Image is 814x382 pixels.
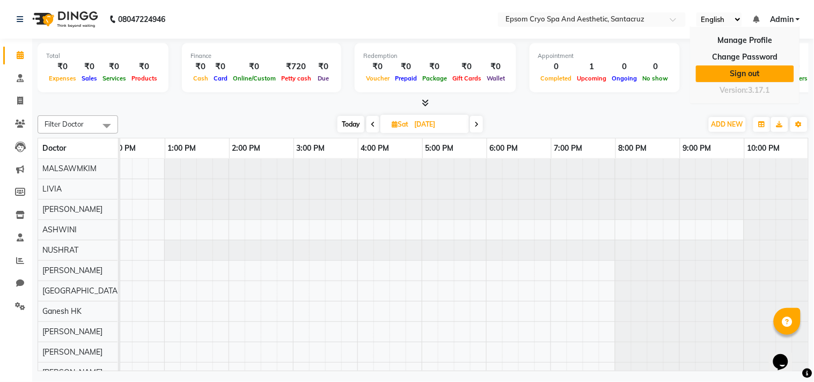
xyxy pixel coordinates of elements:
span: Online/Custom [230,75,278,82]
a: 3:00 PM [294,141,328,156]
span: Filter Doctor [45,120,84,128]
span: Ganesh HK [42,306,82,316]
div: ₹0 [129,61,160,73]
div: ₹0 [79,61,100,73]
div: ₹0 [190,61,211,73]
div: ₹0 [230,61,278,73]
div: Total [46,52,160,61]
span: Wallet [484,75,508,82]
div: 0 [610,61,640,73]
span: Cash [190,75,211,82]
a: Manage Profile [696,32,794,49]
a: 6:00 PM [487,141,521,156]
a: Change Password [696,49,794,65]
span: NUSHRAT [42,245,78,255]
div: Version:3.17.1 [696,83,794,98]
div: ₹0 [450,61,484,73]
span: [PERSON_NAME] [42,204,102,214]
span: Ongoing [610,75,640,82]
span: Upcoming [575,75,610,82]
button: ADD NEW [709,117,746,132]
span: ADD NEW [712,120,743,128]
span: Today [338,116,364,133]
span: Petty cash [278,75,314,82]
span: No show [640,75,671,82]
span: Completed [538,75,575,82]
a: 9:00 PM [680,141,714,156]
span: Gift Cards [450,75,484,82]
span: Doctor [42,143,66,153]
div: ₹0 [392,61,420,73]
span: Voucher [363,75,392,82]
div: 0 [538,61,575,73]
span: [PERSON_NAME] [42,347,102,357]
span: [GEOGRAPHIC_DATA] [42,286,120,296]
span: Card [211,75,230,82]
div: Appointment [538,52,671,61]
span: Due [315,75,332,82]
div: ₹0 [420,61,450,73]
span: Sales [79,75,100,82]
span: Package [420,75,450,82]
a: 7:00 PM [552,141,585,156]
div: Redemption [363,52,508,61]
div: ₹0 [46,61,79,73]
span: Products [129,75,160,82]
div: ₹0 [484,61,508,73]
b: 08047224946 [118,4,165,34]
span: LIVIA [42,184,62,194]
span: [PERSON_NAME] [42,266,102,275]
a: 2:00 PM [230,141,263,156]
span: [PERSON_NAME] [42,368,102,377]
span: Sat [389,120,411,128]
span: Admin [770,14,794,25]
span: ASHWINI [42,225,77,234]
a: Sign out [696,65,794,82]
span: MALSAWMKIM [42,164,97,173]
a: 1:00 PM [165,141,199,156]
a: 10:00 PM [745,141,783,156]
span: Services [100,75,129,82]
span: Expenses [46,75,79,82]
div: 1 [575,61,610,73]
div: ₹0 [100,61,129,73]
a: 4:00 PM [358,141,392,156]
div: Finance [190,52,333,61]
iframe: chat widget [769,339,803,371]
a: 5:00 PM [423,141,457,156]
div: ₹0 [211,61,230,73]
div: ₹0 [314,61,333,73]
span: [PERSON_NAME] [42,327,102,336]
a: 8:00 PM [616,141,650,156]
div: ₹0 [363,61,392,73]
div: ₹720 [278,61,314,73]
img: logo [27,4,101,34]
input: 2025-09-06 [411,116,465,133]
div: 0 [640,61,671,73]
span: Prepaid [392,75,420,82]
